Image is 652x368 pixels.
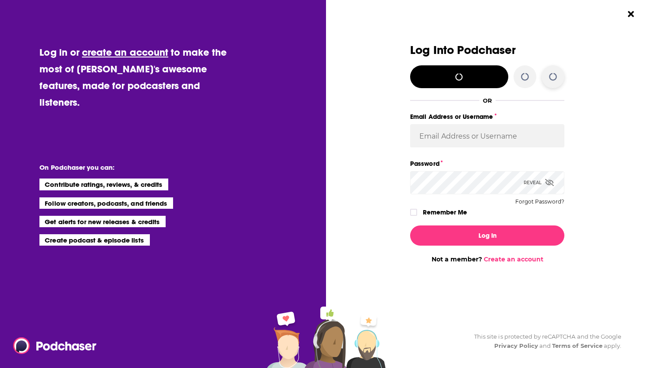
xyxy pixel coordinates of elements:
[494,342,538,349] a: Privacy Policy
[410,44,564,57] h3: Log Into Podchaser
[467,332,621,350] div: This site is protected by reCAPTCHA and the Google and apply.
[552,342,602,349] a: Terms of Service
[515,199,564,205] button: Forgot Password?
[82,46,168,58] a: create an account
[410,158,564,169] label: Password
[410,225,564,246] button: Log In
[13,337,90,354] a: Podchaser - Follow, Share and Rate Podcasts
[410,255,564,263] div: Not a member?
[623,6,639,22] button: Close Button
[13,337,97,354] img: Podchaser - Follow, Share and Rate Podcasts
[484,255,543,263] a: Create an account
[483,97,492,104] div: OR
[410,111,564,122] label: Email Address or Username
[39,216,165,227] li: Get alerts for new releases & credits
[39,234,149,246] li: Create podcast & episode lists
[410,124,564,148] input: Email Address or Username
[524,171,554,194] div: Reveal
[423,207,467,218] label: Remember Me
[39,179,168,190] li: Contribute ratings, reviews, & credits
[39,163,215,171] li: On Podchaser you can:
[39,197,173,209] li: Follow creators, podcasts, and friends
